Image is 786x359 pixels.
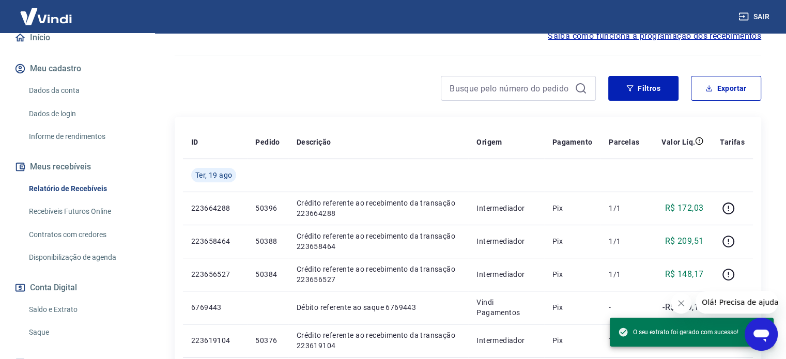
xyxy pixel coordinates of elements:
[696,291,778,314] iframe: Mensagem da empresa
[25,201,142,222] a: Recebíveis Futuros Online
[191,137,198,147] p: ID
[609,302,639,313] p: -
[255,269,280,279] p: 50384
[476,335,535,346] p: Intermediador
[25,103,142,124] a: Dados de login
[12,155,142,178] button: Meus recebíveis
[476,203,535,213] p: Intermediador
[25,178,142,199] a: Relatório de Recebíveis
[255,137,280,147] p: Pedido
[552,302,593,313] p: Pix
[552,236,593,246] p: Pix
[476,137,502,147] p: Origem
[297,231,460,252] p: Crédito referente ao recebimento da transação 223658464
[191,335,239,346] p: 223619104
[736,7,774,26] button: Sair
[191,302,239,313] p: 6769443
[12,57,142,80] button: Meu cadastro
[12,26,142,49] a: Início
[609,335,639,346] p: 1/1
[12,1,80,32] img: Vindi
[25,224,142,245] a: Contratos com credores
[255,203,280,213] p: 50396
[450,81,571,96] input: Busque pelo número do pedido
[661,137,695,147] p: Valor Líq.
[609,269,639,279] p: 1/1
[745,318,778,351] iframe: Botão para abrir a janela de mensagens
[195,170,232,180] span: Ter, 19 ago
[6,7,87,15] span: Olá! Precisa de ajuda?
[665,235,704,247] p: R$ 209,51
[476,297,535,318] p: Vindi Pagamentos
[297,302,460,313] p: Débito referente ao saque 6769443
[671,293,691,314] iframe: Fechar mensagem
[25,126,142,147] a: Informe de rendimentos
[297,264,460,285] p: Crédito referente ao recebimento da transação 223656527
[691,76,761,101] button: Exportar
[609,203,639,213] p: 1/1
[609,236,639,246] p: 1/1
[255,236,280,246] p: 50388
[476,269,535,279] p: Intermediador
[548,30,761,42] a: Saiba como funciona a programação dos recebimentos
[552,137,593,147] p: Pagamento
[476,236,535,246] p: Intermediador
[25,247,142,268] a: Disponibilização de agenda
[552,335,593,346] p: Pix
[255,335,280,346] p: 50376
[662,301,703,314] p: -R$ 739,13
[297,137,331,147] p: Descrição
[191,269,239,279] p: 223656527
[665,202,704,214] p: R$ 172,03
[552,269,593,279] p: Pix
[297,198,460,218] p: Crédito referente ao recebimento da transação 223664288
[25,80,142,101] a: Dados da conta
[191,236,239,246] p: 223658464
[25,322,142,343] a: Saque
[191,203,239,213] p: 223664288
[25,299,142,320] a: Saldo e Extrato
[608,76,679,101] button: Filtros
[297,330,460,351] p: Crédito referente ao recebimento da transação 223619104
[618,327,738,337] span: O seu extrato foi gerado com sucesso!
[12,276,142,299] button: Conta Digital
[665,268,704,280] p: R$ 148,17
[552,203,593,213] p: Pix
[609,137,639,147] p: Parcelas
[720,137,745,147] p: Tarifas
